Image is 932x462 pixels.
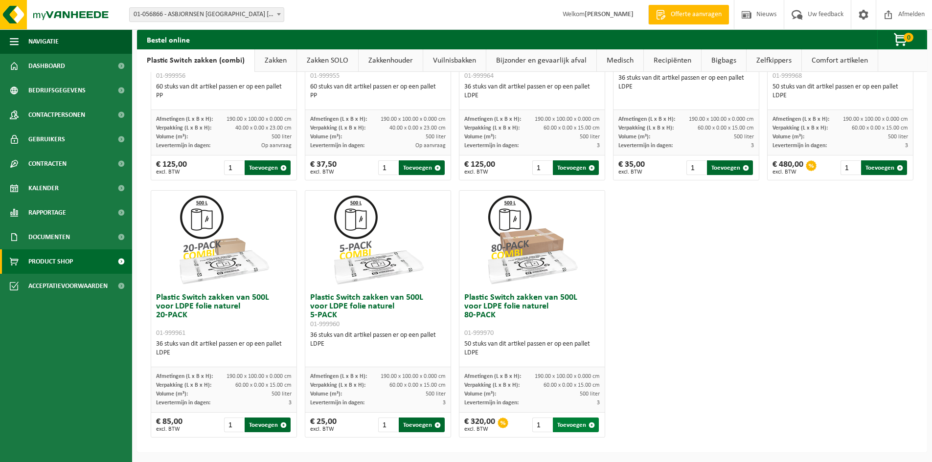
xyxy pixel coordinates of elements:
span: 500 liter [888,134,908,140]
h3: Plastic Switch zakken van 500L voor LDPE folie naturel 80-PACK [464,293,600,337]
span: Levertermijn in dagen: [156,400,210,406]
span: Volume (m³): [310,391,342,397]
span: Navigatie [28,29,59,54]
span: 01-999968 [773,72,802,80]
a: Zakken [255,49,296,72]
span: excl. BTW [310,169,337,175]
h2: Bestel online [137,30,200,49]
span: 01-999960 [310,321,340,328]
span: Gebruikers [28,127,65,152]
input: 1 [224,418,244,432]
span: 60.00 x 0.00 x 15.00 cm [698,125,754,131]
span: Volume (m³): [618,134,650,140]
div: € 320,00 [464,418,495,432]
span: Levertermijn in dagen: [310,400,364,406]
span: Dashboard [28,54,65,78]
div: 36 stuks van dit artikel passen er op een pallet [618,74,754,91]
a: Bigbags [702,49,746,72]
img: 01-999970 [483,191,581,288]
span: Op aanvraag [415,143,446,149]
span: 01-999961 [156,330,185,337]
span: 3 [905,143,908,149]
span: 190.00 x 100.00 x 0.000 cm [381,374,446,379]
div: € 35,00 [618,160,645,175]
a: Zakkenhouder [359,49,423,72]
span: 60.00 x 0.00 x 15.00 cm [544,125,600,131]
span: Levertermijn in dagen: [618,143,673,149]
span: Kalender [28,176,59,200]
span: 500 liter [734,134,754,140]
input: 1 [378,160,398,175]
span: Afmetingen (L x B x H): [310,116,367,122]
span: Rapportage [28,200,66,225]
h3: Plastic Switch zakken van 500L voor LDPE folie naturel 5-PACK [310,293,446,329]
span: 01-999956 [156,72,185,80]
span: Levertermijn in dagen: [464,400,519,406]
a: Offerte aanvragen [648,5,729,24]
div: 60 stuks van dit artikel passen er op een pallet [156,83,292,100]
div: 36 stuks van dit artikel passen er op een pallet [464,83,600,100]
span: excl. BTW [310,426,337,432]
div: € 125,00 [464,160,495,175]
div: LDPE [464,91,600,100]
button: 0 [877,30,926,49]
span: 3 [751,143,754,149]
input: 1 [841,160,861,175]
span: 01-056866 - ASBJORNSEN BELGIUM NV - WERVIK [130,8,284,22]
div: LDPE [310,340,446,349]
span: excl. BTW [464,426,495,432]
span: 190.00 x 100.00 x 0.000 cm [689,116,754,122]
span: 500 liter [426,134,446,140]
span: excl. BTW [773,169,803,175]
span: Afmetingen (L x B x H): [773,116,829,122]
span: 01-999955 [310,72,340,80]
a: Plastic Switch zakken (combi) [137,49,254,72]
span: Verpakking (L x B x H): [464,382,520,388]
a: Medisch [597,49,643,72]
span: Afmetingen (L x B x H): [464,116,521,122]
span: 3 [443,400,446,406]
span: 190.00 x 100.00 x 0.000 cm [535,374,600,379]
span: Product Shop [28,249,73,274]
span: 60.00 x 0.00 x 15.00 cm [544,382,600,388]
a: Bijzonder en gevaarlijk afval [486,49,596,72]
span: Volume (m³): [156,391,188,397]
span: Op aanvraag [261,143,292,149]
span: Contactpersonen [28,103,85,127]
input: 1 [378,418,398,432]
span: Verpakking (L x B x H): [156,382,211,388]
button: Toevoegen [553,418,599,432]
h3: Plastic Switch zakken van 500L voor LDPE folie naturel 20-PACK [156,293,292,337]
input: 1 [686,160,706,175]
span: excl. BTW [156,426,182,432]
a: Zelfkippers [747,49,801,72]
span: Acceptatievoorwaarden [28,274,108,298]
span: Levertermijn in dagen: [310,143,364,149]
span: 60.00 x 0.00 x 15.00 cm [389,382,446,388]
span: excl. BTW [618,169,645,175]
span: Volume (m³): [156,134,188,140]
span: 3 [597,143,600,149]
button: Toevoegen [399,418,445,432]
img: 01-999961 [175,191,273,288]
span: 01-999970 [464,330,494,337]
div: € 37,50 [310,160,337,175]
div: € 480,00 [773,160,803,175]
img: 01-999960 [329,191,427,288]
span: 60.00 x 0.00 x 15.00 cm [235,382,292,388]
span: excl. BTW [464,169,495,175]
span: 3 [597,400,600,406]
span: 190.00 x 100.00 x 0.000 cm [227,374,292,379]
span: 0 [904,33,913,42]
span: Verpakking (L x B x H): [773,125,828,131]
span: Volume (m³): [773,134,804,140]
div: € 125,00 [156,160,187,175]
input: 1 [532,160,552,175]
span: Afmetingen (L x B x H): [156,116,213,122]
span: Afmetingen (L x B x H): [618,116,675,122]
button: Toevoegen [707,160,753,175]
span: Documenten [28,225,70,249]
span: 190.00 x 100.00 x 0.000 cm [381,116,446,122]
input: 1 [532,418,552,432]
button: Toevoegen [245,418,291,432]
